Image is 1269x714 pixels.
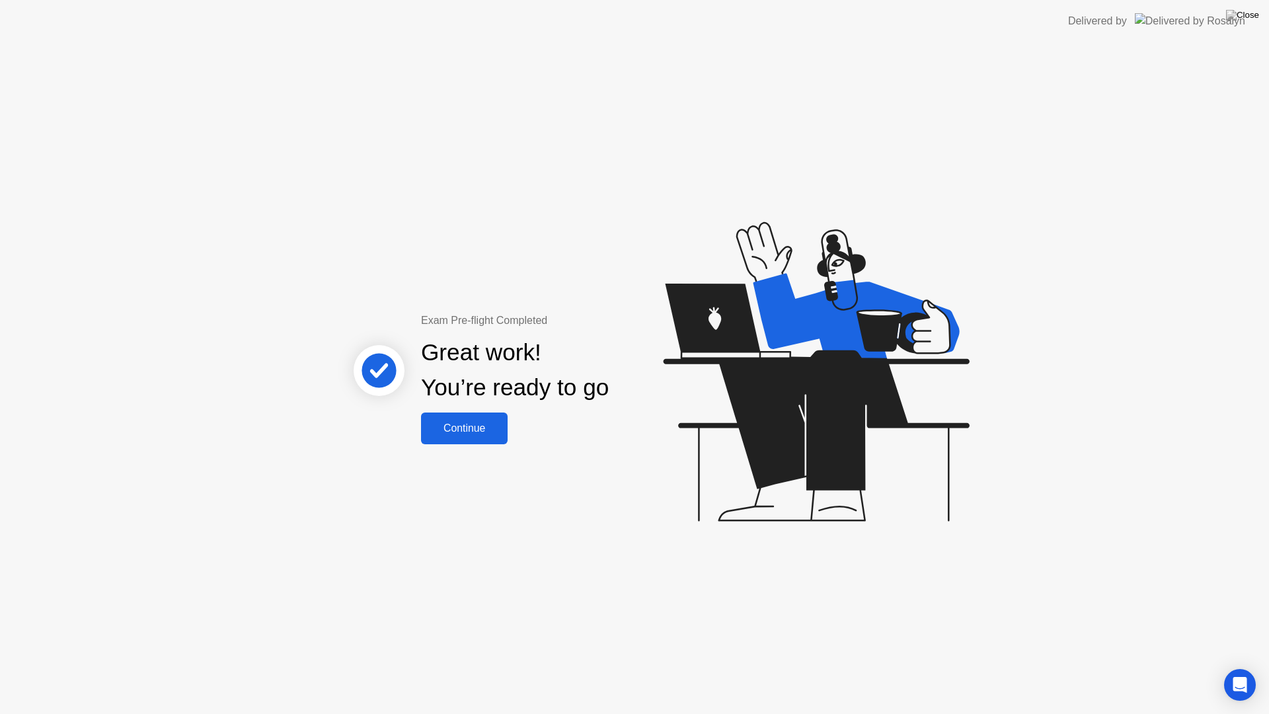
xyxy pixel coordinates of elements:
div: Exam Pre-flight Completed [421,313,694,329]
img: Close [1226,10,1259,20]
div: Continue [425,422,504,434]
div: Open Intercom Messenger [1224,669,1256,701]
button: Continue [421,413,508,444]
img: Delivered by Rosalyn [1135,13,1245,28]
div: Great work! You’re ready to go [421,335,609,405]
div: Delivered by [1068,13,1127,29]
